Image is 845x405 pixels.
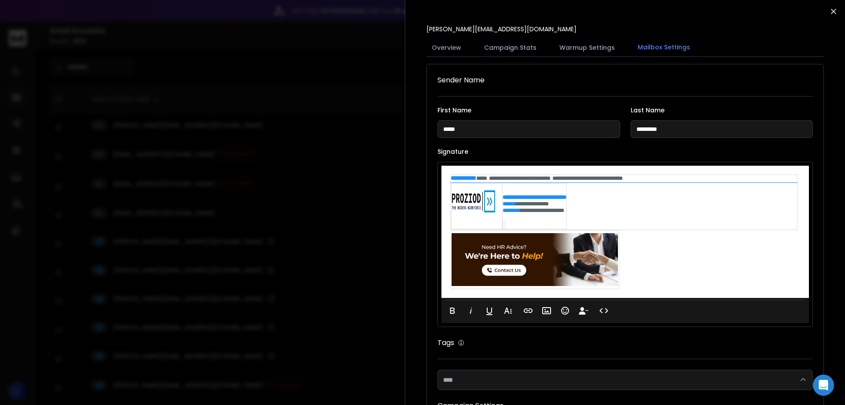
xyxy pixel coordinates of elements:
button: Insert Image (Ctrl+P) [538,302,555,320]
button: Overview [426,38,467,57]
button: Italic (Ctrl+I) [463,302,479,320]
p: [PERSON_NAME][EMAIL_ADDRESS][DOMAIN_NAME] [426,25,577,33]
button: Campaign Stats [479,38,542,57]
button: Emoticons [557,302,573,320]
div: Open Intercom Messenger [813,375,834,396]
label: Last Name [631,107,813,113]
label: Signature [437,149,813,155]
button: Code View [595,302,612,320]
button: Bold (Ctrl+B) [444,302,461,320]
button: Underline (Ctrl+U) [481,302,498,320]
button: Insert Link (Ctrl+K) [520,302,536,320]
button: More Text [500,302,516,320]
label: First Name [437,107,620,113]
button: Mailbox Settings [632,37,695,58]
button: Insert Unsubscribe Link [575,302,592,320]
h1: Sender Name [437,75,813,85]
h1: Tags [437,338,454,348]
button: Warmup Settings [554,38,620,57]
